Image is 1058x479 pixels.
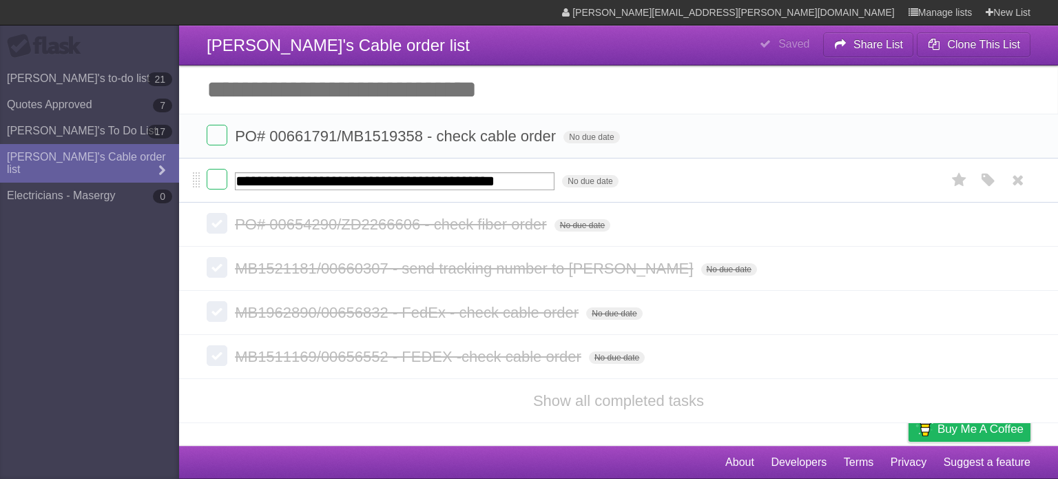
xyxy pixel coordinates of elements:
b: 21 [147,72,172,86]
label: Done [207,257,227,278]
span: No due date [586,307,642,320]
a: Suggest a feature [944,449,1030,476]
label: Star task [946,169,973,192]
label: Done [207,213,227,234]
span: No due date [562,175,618,187]
b: Share List [853,39,903,50]
span: No due date [563,131,619,143]
span: MB1521181/00660307 - send tracking number to [PERSON_NAME] [235,260,696,277]
a: About [725,449,754,476]
img: Buy me a coffee [915,417,934,440]
span: [PERSON_NAME]'s Cable order list [207,36,470,54]
b: 17 [147,125,172,139]
b: 0 [153,190,172,203]
b: Clone This List [947,39,1020,50]
a: Privacy [891,449,926,476]
span: No due date [554,219,610,232]
a: Buy me a coffee [909,416,1030,442]
span: MB1511169/00656552 - FEDEX -check cable order [235,348,585,365]
b: Saved [778,38,809,50]
span: Buy me a coffee [937,417,1024,441]
label: Done [207,125,227,145]
a: Developers [771,449,827,476]
a: Show all completed tasks [533,392,704,409]
b: 7 [153,99,172,112]
div: Flask [7,34,90,59]
label: Done [207,301,227,322]
button: Clone This List [917,32,1030,57]
span: MB1962890/00656832 - FedEx - check cable order [235,304,582,321]
a: Terms [844,449,874,476]
span: No due date [701,263,757,276]
button: Share List [823,32,914,57]
label: Done [207,169,227,190]
span: No due date [589,351,645,364]
span: PO# 00654290/ZD2266606 - check fiber order [235,216,550,233]
span: PO# 00661791/MB1519358 - check cable order [235,128,559,145]
label: Done [207,345,227,366]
